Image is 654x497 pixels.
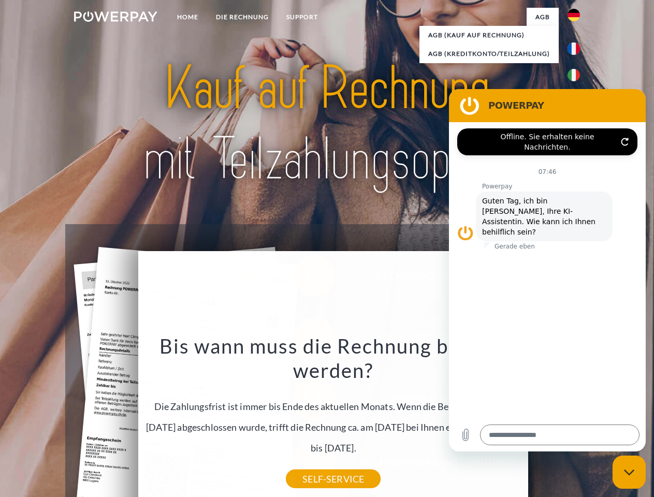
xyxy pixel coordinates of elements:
[419,26,559,45] a: AGB (Kauf auf Rechnung)
[419,45,559,63] a: AGB (Kreditkonto/Teilzahlung)
[568,9,580,21] img: de
[568,42,580,55] img: fr
[99,50,555,198] img: title-powerpay_de.svg
[74,11,157,22] img: logo-powerpay-white.svg
[527,8,559,26] a: agb
[568,69,580,81] img: it
[144,333,522,383] h3: Bis wann muss die Rechnung bezahlt werden?
[449,89,646,451] iframe: Messaging-Fenster
[168,8,207,26] a: Home
[286,470,381,488] a: SELF-SERVICE
[144,333,522,479] div: Die Zahlungsfrist ist immer bis Ende des aktuellen Monats. Wenn die Bestellung z.B. am [DATE] abg...
[207,8,278,26] a: DIE RECHNUNG
[278,8,327,26] a: SUPPORT
[613,456,646,489] iframe: Schaltfläche zum Öffnen des Messaging-Fensters; Konversation läuft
